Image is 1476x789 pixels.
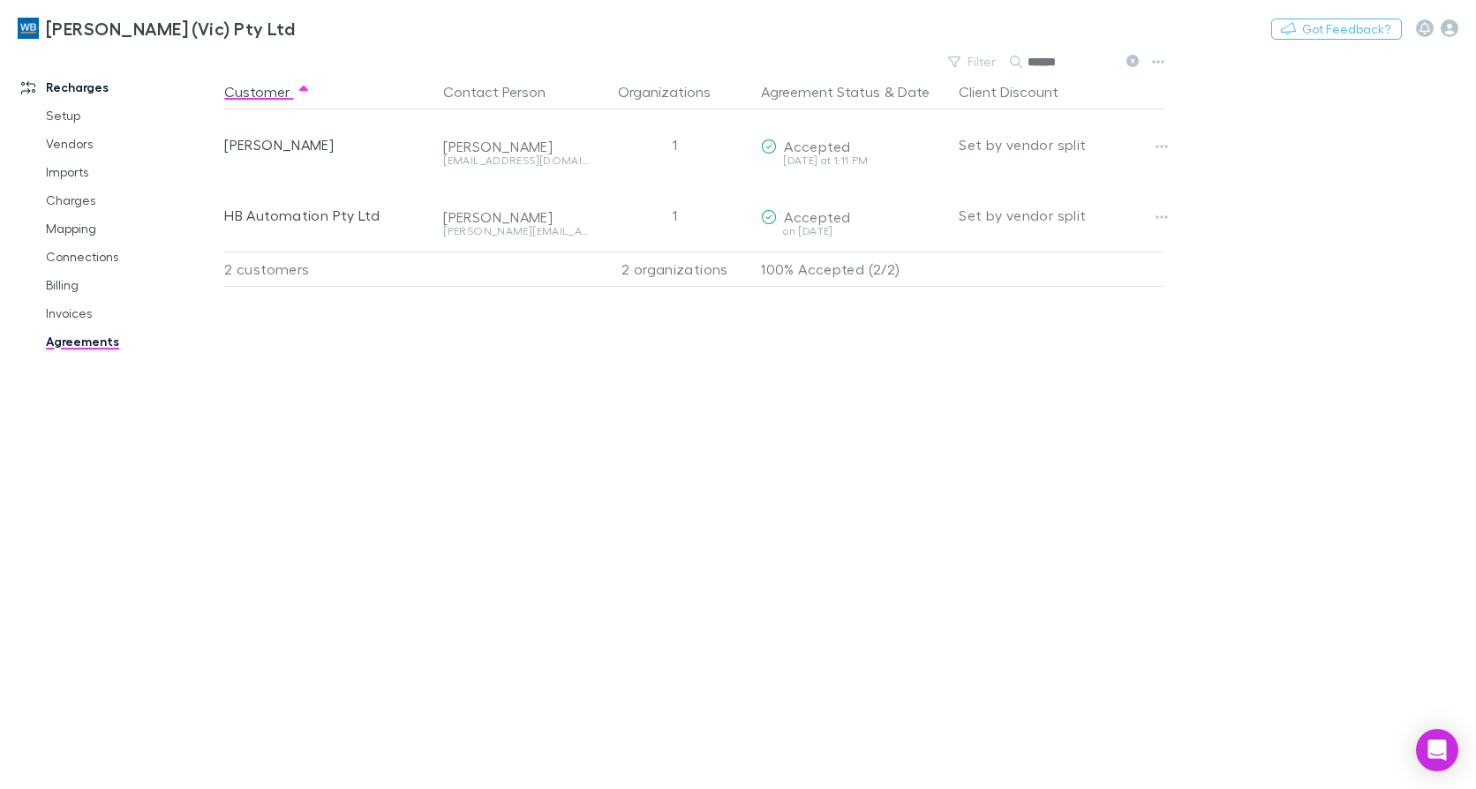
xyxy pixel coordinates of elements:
div: 2 organizations [595,252,754,287]
img: William Buck (Vic) Pty Ltd's Logo [18,18,39,39]
div: [DATE] at 1:11 PM [761,155,945,166]
a: Setup [28,101,234,130]
a: Imports [28,158,234,186]
div: [PERSON_NAME] [224,109,429,180]
p: 100% Accepted (2/2) [761,252,945,286]
a: Connections [28,243,234,271]
a: Agreements [28,327,234,356]
button: Filter [939,51,1006,72]
button: Client Discount [959,74,1080,109]
button: Customer [224,74,311,109]
button: Organizations [618,74,732,109]
div: 1 [595,109,754,180]
button: Got Feedback? [1271,19,1402,40]
div: 2 customers [224,252,436,287]
a: Billing [28,271,234,299]
button: Contact Person [443,74,567,109]
div: [PERSON_NAME] [443,138,588,155]
a: Mapping [28,214,234,243]
a: Invoices [28,299,234,327]
div: [PERSON_NAME][EMAIL_ADDRESS][DOMAIN_NAME] [443,226,588,237]
div: & [761,74,945,109]
a: Recharges [4,73,234,101]
div: [EMAIL_ADDRESS][DOMAIN_NAME] [443,155,588,166]
a: Charges [28,186,234,214]
div: 1 [595,180,754,251]
button: Agreement Status [761,74,880,109]
a: Vendors [28,130,234,158]
div: Set by vendor split [959,180,1163,251]
div: on [DATE] [761,226,945,237]
span: Accepted [784,138,850,154]
h3: [PERSON_NAME] (Vic) Pty Ltd [46,18,295,39]
div: Open Intercom Messenger [1416,729,1458,771]
span: Accepted [784,208,850,225]
div: [PERSON_NAME] [443,208,588,226]
div: HB Automation Pty Ltd [224,180,429,251]
div: Set by vendor split [959,109,1163,180]
button: Date [898,74,930,109]
a: [PERSON_NAME] (Vic) Pty Ltd [7,7,305,49]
